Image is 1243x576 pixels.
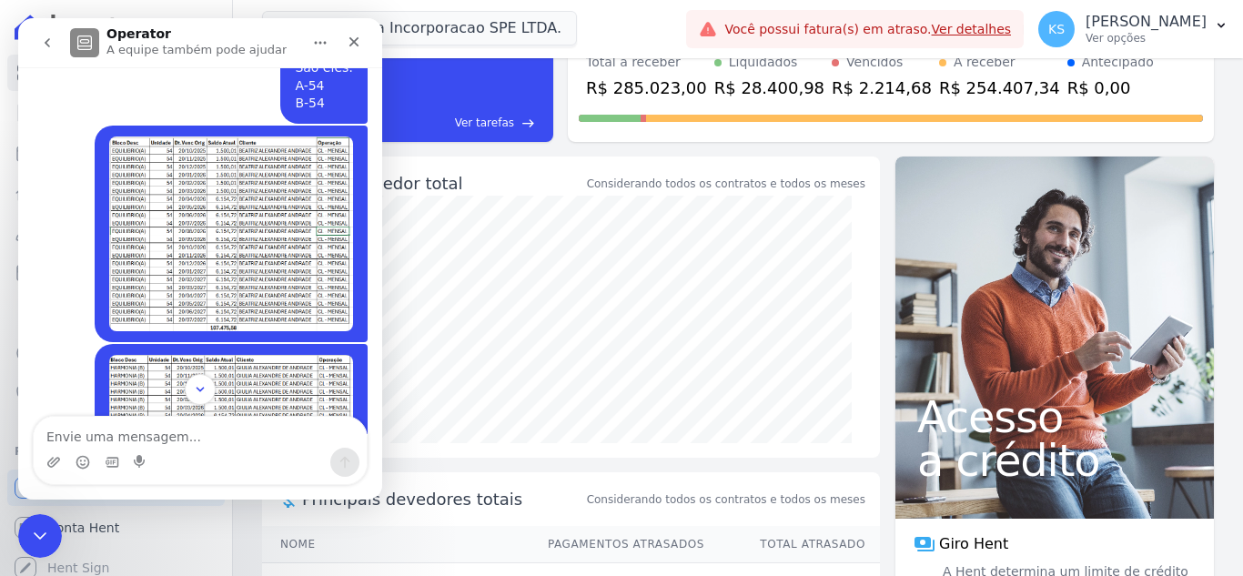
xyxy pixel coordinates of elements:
[15,107,349,326] div: Kelly diz…
[47,519,119,537] span: Conta Hent
[932,22,1012,36] a: Ver detalhes
[724,20,1011,39] span: Você possui fatura(s) em atraso.
[954,53,1016,72] div: A receber
[57,437,72,451] button: Selecionador de Emoji
[262,30,349,106] div: São eles:A-54B-54
[277,41,335,95] div: São eles: A-54 B-54
[939,76,1060,100] div: R$ 254.407,34
[1048,23,1065,35] span: KS
[88,23,268,41] p: A equipe também pode ajudar
[705,526,880,563] th: Total Atrasado
[7,175,225,211] a: Lotes
[116,437,130,451] button: Start recording
[714,76,824,100] div: R$ 28.400,98
[15,326,349,553] div: Kelly diz…
[7,295,225,331] a: Transferências
[7,470,225,506] a: Recebíveis
[917,439,1192,482] span: a crédito
[939,533,1008,555] span: Giro Hent
[15,30,349,107] div: Kelly diz…
[1082,53,1154,72] div: Antecipado
[7,255,225,291] a: Minha Carteira
[7,95,225,131] a: Contratos
[917,395,1192,439] span: Acesso
[329,115,535,131] a: Ver tarefas east
[7,55,225,91] a: Visão Geral
[531,526,705,563] th: Pagamentos Atrasados
[455,115,514,131] span: Ver tarefas
[312,429,341,459] button: Enviar uma mensagem
[7,335,225,371] a: Crédito
[587,176,865,192] div: Considerando todos os contratos e todos os meses
[18,514,62,558] iframe: Intercom live chat
[7,510,225,546] a: Conta Hent
[846,53,903,72] div: Vencidos
[586,76,707,100] div: R$ 285.023,00
[86,437,101,451] button: Selecionador de GIF
[7,375,225,411] a: Negativação
[302,487,583,511] span: Principais devedores totais
[319,7,352,40] div: Fechar
[1086,31,1207,45] p: Ver opções
[832,76,932,100] div: R$ 2.214,68
[1024,4,1243,55] button: KS [PERSON_NAME] Ver opções
[1086,13,1207,31] p: [PERSON_NAME]
[587,491,865,508] span: Considerando todos os contratos e todos os meses
[15,440,217,462] div: Plataformas
[1067,76,1154,100] div: R$ 0,00
[15,399,349,429] textarea: Envie uma mensagem...
[302,171,583,196] div: Saldo devedor total
[7,215,225,251] a: Clientes
[167,356,197,387] button: Scroll to bottom
[521,116,535,130] span: east
[285,7,319,42] button: Início
[729,53,798,72] div: Liquidados
[262,526,531,563] th: Nome
[586,53,707,72] div: Total a receber
[18,18,382,500] iframe: Intercom live chat
[7,135,225,171] a: Parcelas
[28,437,43,451] button: Upload do anexo
[262,11,577,45] button: Mg Ernesta Incorporacao SPE LTDA.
